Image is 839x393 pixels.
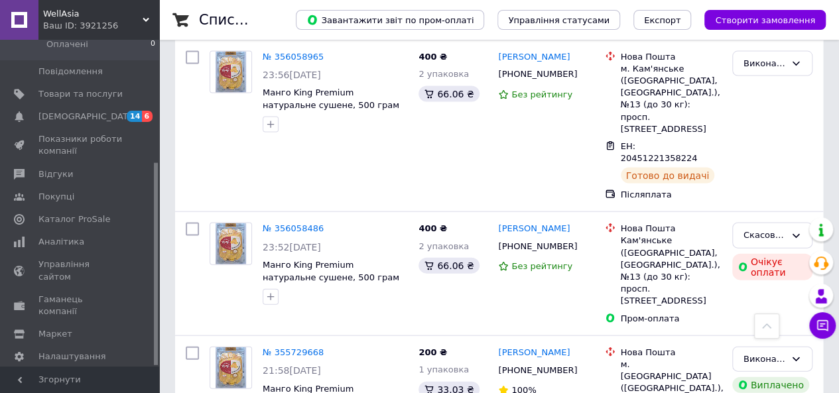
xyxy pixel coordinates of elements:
div: Нова Пошта [621,223,722,235]
a: Фото товару [210,51,252,93]
div: [PHONE_NUMBER] [495,66,580,83]
div: Нова Пошта [621,51,722,63]
span: Без рейтингу [511,89,572,99]
a: № 356058486 [263,223,324,233]
span: 400 ₴ [419,223,447,233]
a: [PERSON_NAME] [498,347,570,359]
span: 23:52[DATE] [263,242,321,253]
span: Маркет [38,328,72,340]
span: Управління статусами [508,15,610,25]
div: Виплачено [732,377,809,393]
div: Очікує оплати [732,254,812,280]
span: Налаштування [38,351,106,363]
img: Фото товару [216,52,245,93]
span: 200 ₴ [419,347,447,357]
span: Товари та послуги [38,88,123,100]
a: № 356058965 [263,52,324,62]
div: Післяплата [621,189,722,201]
a: Фото товару [210,347,252,389]
span: Експорт [644,15,681,25]
span: Каталог ProSale [38,213,110,225]
div: Виконано [743,353,785,366]
a: № 355729668 [263,347,324,357]
a: Манго King Premium натуральне сушене, 500 грам [263,87,399,110]
img: Фото товару [216,223,245,264]
span: Відгуки [38,168,73,180]
span: Повідомлення [38,66,103,78]
span: 400 ₴ [419,52,447,62]
a: [PERSON_NAME] [498,223,570,235]
span: [DEMOGRAPHIC_DATA] [38,111,137,123]
button: Чат з покупцем [809,312,836,339]
span: Гаманець компанії [38,294,123,317]
img: Фото товару [216,347,245,388]
div: Нова Пошта [621,347,722,359]
span: 21:58[DATE] [263,365,321,376]
div: Скасовано [743,229,785,243]
span: Оплачені [46,38,88,50]
span: Покупці [38,191,74,203]
div: м. Кам'янське ([GEOGRAPHIC_DATA], [GEOGRAPHIC_DATA].), №13 (до 30 кг): просп. [STREET_ADDRESS] [621,63,722,135]
div: Ваш ID: 3921256 [43,20,159,32]
span: Показники роботи компанії [38,133,123,157]
button: Завантажити звіт по пром-оплаті [296,10,484,30]
div: 66.06 ₴ [419,86,479,102]
span: 2 упаковка [419,241,469,251]
span: 23:56[DATE] [263,70,321,80]
a: [PERSON_NAME] [498,51,570,64]
div: [PHONE_NUMBER] [495,362,580,379]
h1: Список замовлень [199,12,334,28]
span: Завантажити звіт по пром-оплаті [306,14,474,26]
a: Створити замовлення [691,15,826,25]
span: 6 [142,111,153,122]
span: WellAsia [43,8,143,20]
span: ЕН: 20451221358224 [621,141,698,164]
div: [PHONE_NUMBER] [495,238,580,255]
span: 0 [151,38,155,50]
a: Фото товару [210,223,252,265]
a: Манго King Premium натуральне сушене, 500 грам [263,260,399,282]
div: Пром-оплата [621,313,722,325]
div: Готово до видачі [621,168,715,184]
div: Виконано [743,57,785,71]
button: Управління статусами [497,10,620,30]
div: Кам'янське ([GEOGRAPHIC_DATA], [GEOGRAPHIC_DATA].), №13 (до 30 кг): просп. [STREET_ADDRESS] [621,235,722,307]
span: 14 [127,111,142,122]
span: Створити замовлення [715,15,815,25]
span: 2 упаковка [419,69,469,79]
span: 1 упаковка [419,365,469,374]
button: Експорт [633,10,692,30]
button: Створити замовлення [704,10,826,30]
span: Управління сайтом [38,258,123,282]
div: 66.06 ₴ [419,258,479,274]
span: Без рейтингу [511,261,572,271]
span: Аналітика [38,236,84,248]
